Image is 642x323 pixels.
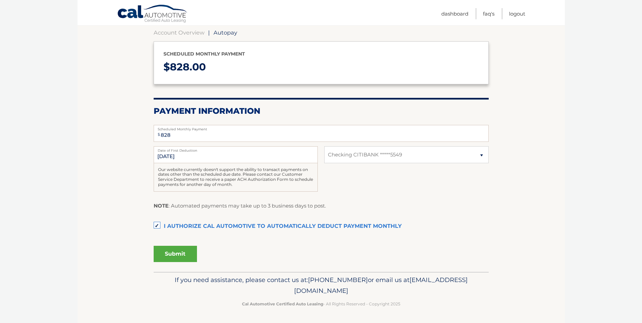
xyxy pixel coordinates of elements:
span: [PHONE_NUMBER] [308,276,368,284]
span: $ [156,127,162,142]
h2: Payment Information [154,106,489,116]
span: [EMAIL_ADDRESS][DOMAIN_NAME] [294,276,468,295]
span: Autopay [214,29,237,36]
input: Payment Amount [154,125,489,142]
strong: Cal Automotive Certified Auto Leasing [242,301,323,306]
label: Date of First Deduction [154,146,318,152]
a: Dashboard [441,8,468,19]
button: Submit [154,246,197,262]
p: - All Rights Reserved - Copyright 2025 [158,300,484,307]
p: $ [163,58,479,76]
input: Payment Date [154,146,318,163]
a: Logout [509,8,525,19]
a: Account Overview [154,29,204,36]
a: Cal Automotive [117,4,188,24]
span: 828.00 [170,61,206,73]
p: If you need assistance, please contact us at: or email us at [158,275,484,296]
a: FAQ's [483,8,494,19]
p: Scheduled monthly payment [163,50,479,58]
label: Scheduled Monthly Payment [154,125,489,130]
strong: NOTE [154,202,169,209]
label: I authorize cal automotive to automatically deduct payment monthly [154,220,489,233]
p: : Automated payments may take up to 3 business days to post. [154,201,326,210]
span: | [208,29,210,36]
div: Our website currently doesn't support the ability to transact payments on dates other than the sc... [154,163,318,192]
